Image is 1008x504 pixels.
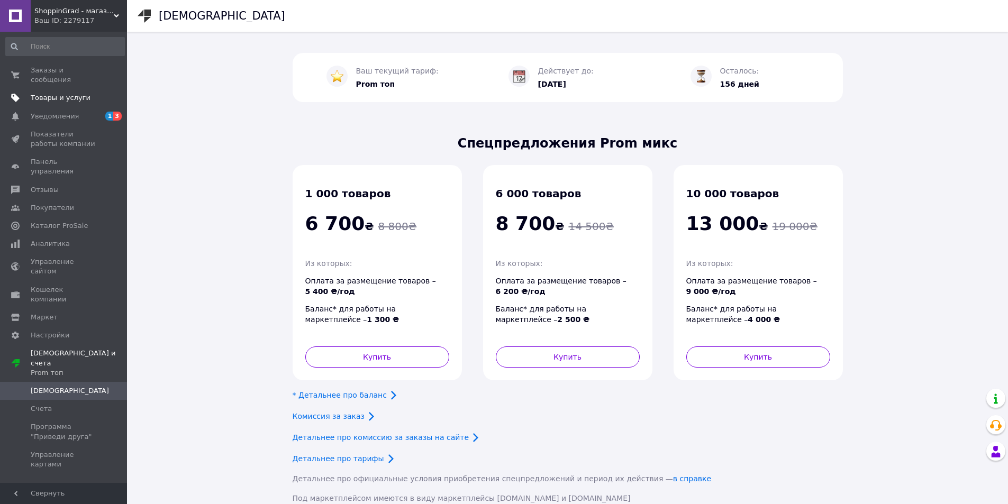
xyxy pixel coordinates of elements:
span: Отзывы [31,185,59,195]
a: * Детальнее про баланс [293,391,387,399]
span: Баланс* для работы на маркетплейсе – [686,305,780,324]
span: 1 300 ₴ [367,315,399,324]
span: Настройки [31,331,69,340]
span: 8 700 [496,213,556,234]
span: 2 500 ₴ [557,315,589,324]
span: Аналитика [31,239,70,249]
span: 6 200 ₴/год [496,287,546,296]
span: Управление сайтом [31,257,98,276]
button: Купить [305,346,449,368]
button: Купить [686,346,830,368]
a: в справке [673,474,711,483]
span: Баланс* для работы на маркетплейсе – [496,305,590,324]
span: [DEMOGRAPHIC_DATA] и счета [31,349,127,378]
span: Управление картами [31,450,98,469]
span: 10 000 товаров [686,187,779,200]
div: Ваш ID: 2279117 [34,16,127,25]
a: Комиссия за заказ [293,412,365,420]
span: Детальнее про официальные условия приобретения спецпредложений и период их действия — [293,474,712,483]
span: Спецпредложения Prom микc [293,134,843,152]
span: Ваш текущий тариф: [356,67,439,75]
span: Под маркетплейсом имеются в виду маркетплейсы [DOMAIN_NAME] и [DOMAIN_NAME] [293,494,631,502]
img: :calendar: [513,70,525,83]
span: 1 000 товаров [305,187,391,200]
span: Счета [31,404,52,414]
a: Детальнее про комиссию за заказы на сайте [293,433,469,442]
span: 6 700 [305,213,365,234]
span: 5 400 ₴/год [305,287,355,296]
span: Кошелек компании [31,285,98,304]
span: Оплата за размещение товаров – [496,277,626,296]
span: 9 000 ₴/год [686,287,736,296]
span: Осталось: [720,67,759,75]
span: Заказы и сообщения [31,66,98,85]
span: 19 000 ₴ [772,220,817,233]
span: Показатели работы компании [31,130,98,149]
span: Из которых: [686,259,733,268]
span: 6 000 товаров [496,187,582,200]
img: :hourglass_flowing_sand: [695,70,707,83]
span: 4 000 ₴ [748,315,780,324]
span: Оплата за размещение товаров – [686,277,817,296]
button: Купить [496,346,640,368]
a: Детальнее про тарифы [293,454,384,463]
h1: [DEMOGRAPHIC_DATA] [159,10,285,22]
span: Каталог ProSale [31,221,88,231]
span: Баланс* для работы на маркетплейсе – [305,305,399,324]
input: Поиск [5,37,125,56]
span: ₴ [305,220,374,233]
span: [DEMOGRAPHIC_DATA] [31,386,109,396]
span: Программа "Приведи друга" [31,422,98,441]
span: Товары и услуги [31,93,90,103]
div: Prom топ [31,368,127,378]
span: Покупатели [31,203,74,213]
img: :star: [331,70,343,83]
span: Маркет [31,313,58,322]
span: 8 800 ₴ [378,220,416,233]
span: Из которых: [496,259,543,268]
span: 3 [113,112,122,121]
span: Уведомления [31,112,79,121]
span: [DATE] [538,80,566,88]
span: Оплата за размещение товаров – [305,277,436,296]
span: ₴ [686,220,768,233]
span: ShoppinGrad - магазин для всей семьи! [34,6,114,16]
span: 156 дней [720,80,759,88]
span: Prom топ [356,80,395,88]
span: ₴ [496,220,565,233]
span: Действует до: [538,67,594,75]
span: 14 500 ₴ [568,220,613,233]
span: 13 000 [686,213,759,234]
span: Из которых: [305,259,352,268]
span: Панель управления [31,157,98,176]
span: 1 [105,112,114,121]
